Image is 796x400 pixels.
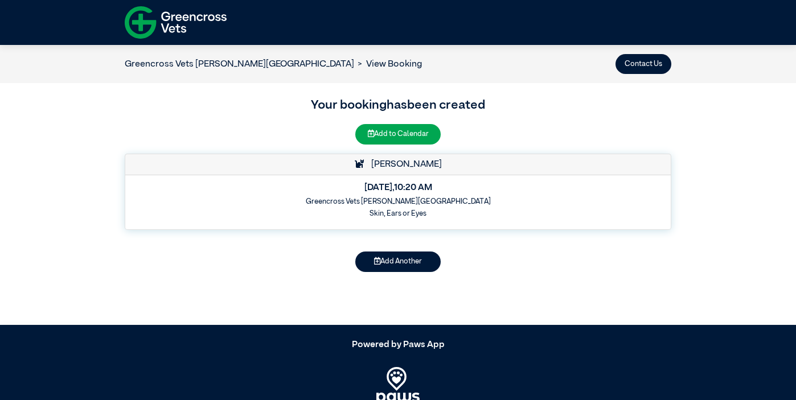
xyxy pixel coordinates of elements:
[125,96,671,116] h3: Your booking has been created
[133,197,663,206] h6: Greencross Vets [PERSON_NAME][GEOGRAPHIC_DATA]
[355,251,441,271] button: Add Another
[125,57,422,71] nav: breadcrumb
[125,340,671,350] h5: Powered by Paws App
[616,54,671,74] button: Contact Us
[125,60,354,69] a: Greencross Vets [PERSON_NAME][GEOGRAPHIC_DATA]
[355,124,441,144] button: Add to Calendar
[133,209,663,218] h6: Skin, Ears or Eyes
[125,3,227,42] img: f-logo
[354,57,422,71] li: View Booking
[133,183,663,193] h5: [DATE] , 10:20 AM
[366,160,442,169] span: [PERSON_NAME]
